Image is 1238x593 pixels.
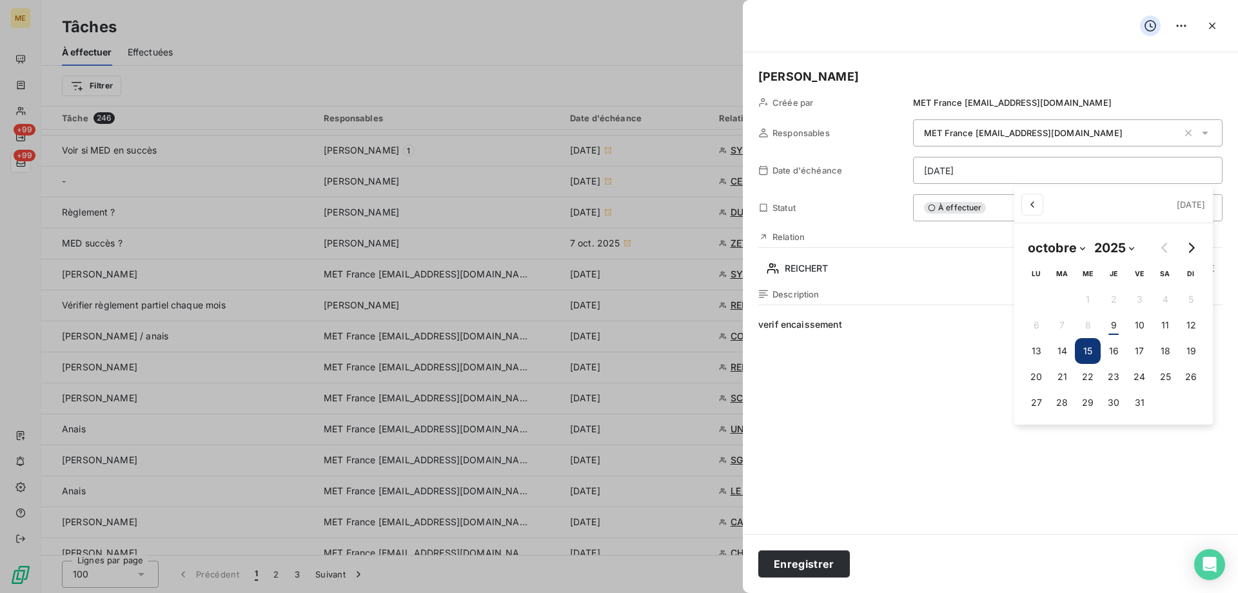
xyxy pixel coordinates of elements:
[1126,312,1152,338] button: 10
[1023,390,1049,416] button: 27
[1101,261,1126,286] th: jeudi
[1152,312,1178,338] button: 11
[1023,364,1049,390] button: 20
[1075,338,1101,364] button: 15
[1152,261,1178,286] th: samedi
[1075,286,1101,312] button: 1
[1049,364,1075,390] button: 21
[1177,199,1205,210] span: [DATE]
[1049,390,1075,416] button: 28
[1152,364,1178,390] button: 25
[1049,312,1075,338] button: 7
[1152,286,1178,312] button: 4
[1049,338,1075,364] button: 14
[1178,286,1204,312] button: 5
[1049,261,1075,286] th: mardi
[1101,338,1126,364] button: 16
[1152,235,1178,261] button: Go to previous month
[1126,364,1152,390] button: 24
[1101,286,1126,312] button: 2
[1075,390,1101,416] button: 29
[1023,261,1049,286] th: lundi
[1126,338,1152,364] button: 17
[1075,261,1101,286] th: mercredi
[1101,312,1126,338] button: 9
[1023,312,1049,338] button: 6
[1075,312,1101,338] button: 8
[1101,364,1126,390] button: 23
[1152,338,1178,364] button: 18
[1178,312,1204,338] button: 12
[1178,338,1204,364] button: 19
[1075,364,1101,390] button: 22
[1126,390,1152,416] button: 31
[1178,235,1204,261] button: Go to next month
[1126,286,1152,312] button: 3
[1101,390,1126,416] button: 30
[1178,261,1204,286] th: dimanche
[1023,338,1049,364] button: 13
[1126,261,1152,286] th: vendredi
[1178,364,1204,390] button: 26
